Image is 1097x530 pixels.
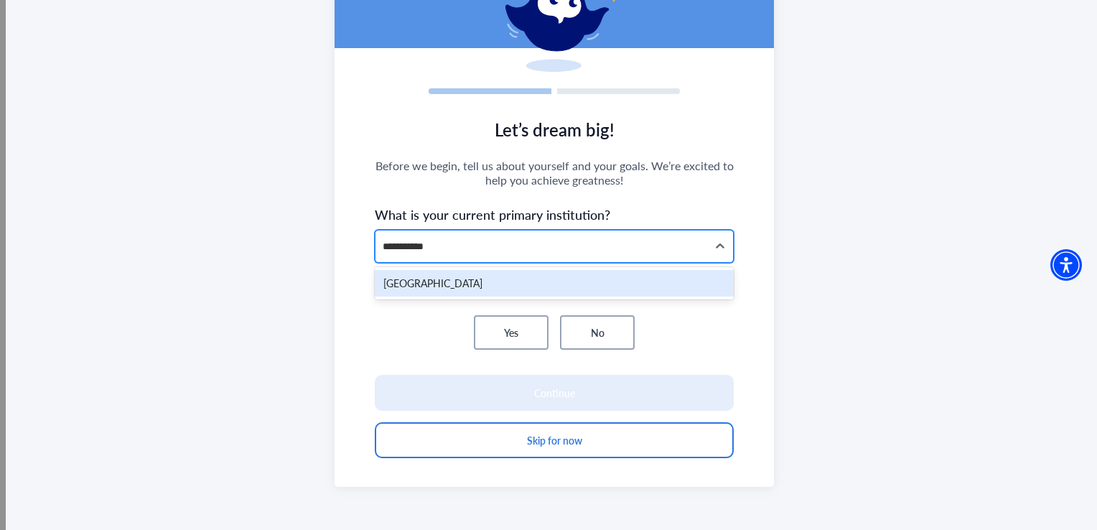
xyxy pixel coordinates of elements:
[375,159,733,187] span: Before we begin, tell us about yourself and your goals. We’re excited to help you achieve greatness!
[375,270,733,297] div: [GEOGRAPHIC_DATA]
[1050,249,1082,281] div: Accessibility Menu
[375,422,733,458] button: Skip for now
[375,205,733,224] span: What is your current primary institution?
[560,315,635,350] button: No
[375,117,733,141] span: Let’s dream big!
[383,239,435,254] input: Text field
[474,315,548,350] button: Yes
